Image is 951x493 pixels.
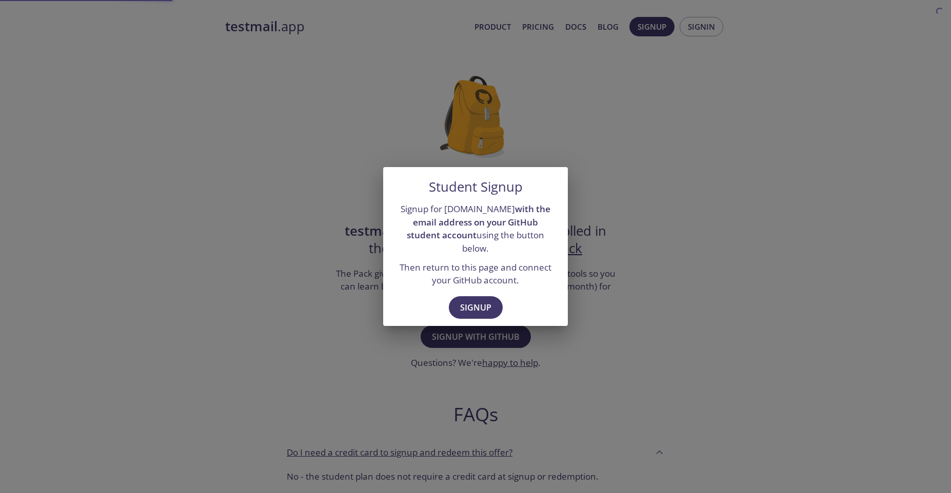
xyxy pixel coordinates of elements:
[395,202,556,255] p: Signup for [DOMAIN_NAME] using the button below.
[407,203,550,241] strong: with the email address on your GitHub student account
[395,261,556,287] p: Then return to this page and connect your GitHub account.
[449,296,503,319] button: Signup
[429,179,523,195] h5: Student Signup
[460,300,491,315] span: Signup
